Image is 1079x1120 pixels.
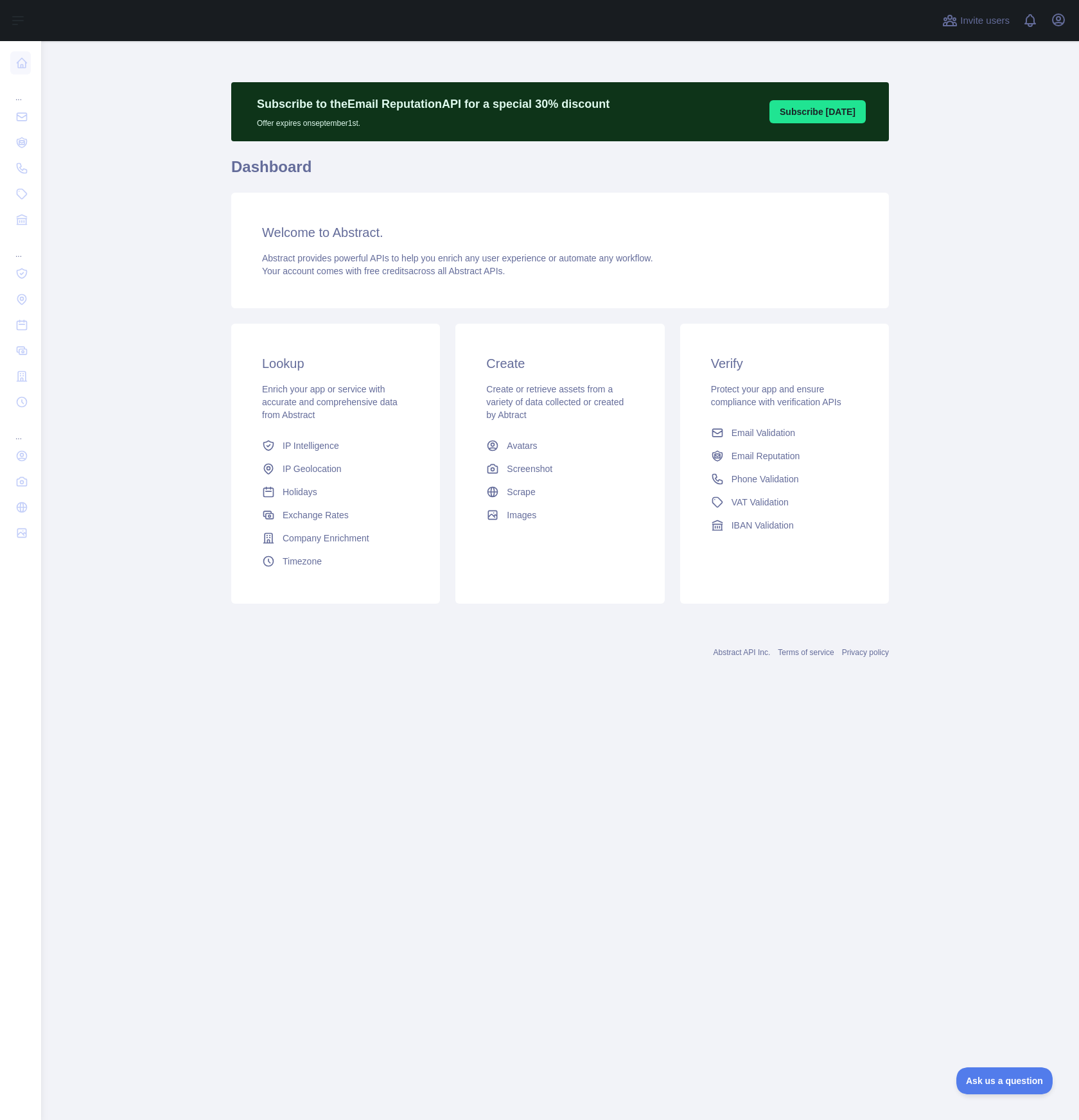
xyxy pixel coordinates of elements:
[283,439,339,452] span: IP Intelligence
[732,519,794,532] span: IBAN Validation
[486,384,624,420] span: Create or retrieve assets from a variety of data collected or created by Abtract
[262,223,858,241] h3: Welcome to Abstract.
[507,486,535,498] span: Scrape
[711,384,841,407] span: Protect your app and ensure compliance with verification APIs
[283,486,317,498] span: Holidays
[257,503,414,527] a: Exchange Rates
[711,354,858,372] h3: Verify
[283,509,349,521] span: Exchange Rates
[706,514,863,537] a: IBAN Validation
[257,113,610,128] p: Offer expires on september 1st.
[283,462,342,475] span: IP Geolocation
[262,266,505,276] span: Your account comes with across all Abstract APIs.
[706,491,863,514] a: VAT Validation
[732,496,789,509] span: VAT Validation
[262,253,653,263] span: Abstract provides powerful APIs to help you enrich any user experience or automate any workflow.
[481,503,638,527] a: Images
[706,444,863,468] a: Email Reputation
[714,648,771,657] a: Abstract API Inc.
[10,234,31,259] div: ...
[507,509,536,521] span: Images
[732,426,795,439] span: Email Validation
[283,532,369,545] span: Company Enrichment
[10,416,31,442] div: ...
[481,434,638,457] a: Avatars
[956,1067,1053,1094] iframe: Toggle Customer Support
[732,473,799,486] span: Phone Validation
[706,468,863,491] a: Phone Validation
[507,462,552,475] span: Screenshot
[769,100,866,123] button: Subscribe [DATE]
[262,354,409,372] h3: Lookup
[481,480,638,503] a: Scrape
[257,480,414,503] a: Holidays
[940,10,1012,31] button: Invite users
[257,550,414,573] a: Timezone
[778,648,834,657] a: Terms of service
[507,439,537,452] span: Avatars
[842,648,889,657] a: Privacy policy
[10,77,31,103] div: ...
[257,457,414,480] a: IP Geolocation
[364,266,408,276] span: free credits
[732,450,800,462] span: Email Reputation
[257,527,414,550] a: Company Enrichment
[257,95,610,113] p: Subscribe to the Email Reputation API for a special 30 % discount
[262,384,398,420] span: Enrich your app or service with accurate and comprehensive data from Abstract
[486,354,633,372] h3: Create
[706,421,863,444] a: Email Validation
[257,434,414,457] a: IP Intelligence
[481,457,638,480] a: Screenshot
[231,157,889,188] h1: Dashboard
[283,555,322,568] span: Timezone
[960,13,1010,28] span: Invite users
